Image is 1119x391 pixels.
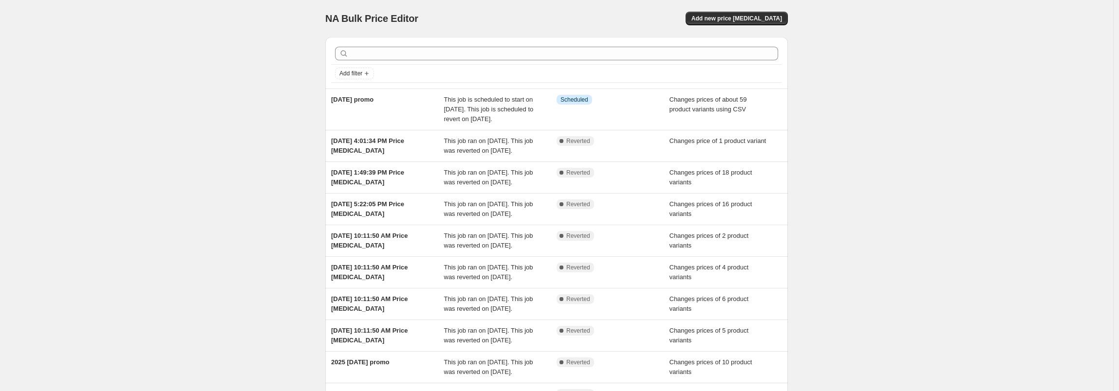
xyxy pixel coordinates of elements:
span: [DATE] 1:49:39 PM Price [MEDICAL_DATA] [331,169,404,186]
span: Reverted [566,137,590,145]
span: This job ran on [DATE]. This job was reverted on [DATE]. [444,232,533,249]
span: [DATE] 10:11:50 AM Price [MEDICAL_DATA] [331,264,408,281]
span: Reverted [566,295,590,303]
span: Reverted [566,327,590,335]
span: This job ran on [DATE]. This job was reverted on [DATE]. [444,200,533,217]
span: Reverted [566,264,590,271]
span: This job ran on [DATE]. This job was reverted on [DATE]. [444,169,533,186]
span: Add new price [MEDICAL_DATA] [691,15,782,22]
span: Add filter [339,70,362,77]
span: Changes prices of 4 product variants [670,264,749,281]
span: Changes prices of 2 product variants [670,232,749,249]
span: Changes prices of 5 product variants [670,327,749,344]
span: Reverted [566,358,590,366]
span: Changes prices of 18 product variants [670,169,752,186]
span: Reverted [566,169,590,177]
span: Changes prices of 10 product variants [670,358,752,375]
span: [DATE] 5:22:05 PM Price [MEDICAL_DATA] [331,200,404,217]
span: Scheduled [560,96,588,104]
span: This job ran on [DATE]. This job was reverted on [DATE]. [444,295,533,312]
span: This job ran on [DATE]. This job was reverted on [DATE]. [444,137,533,154]
span: This job ran on [DATE]. This job was reverted on [DATE]. [444,264,533,281]
button: Add filter [335,68,374,79]
button: Add new price [MEDICAL_DATA] [686,12,788,25]
span: [DATE] 10:11:50 AM Price [MEDICAL_DATA] [331,327,408,344]
span: Changes price of 1 product variant [670,137,766,144]
span: 2025 [DATE] promo [331,358,390,366]
span: Changes prices of about 59 product variants using CSV [670,96,747,113]
span: Reverted [566,200,590,208]
span: [DATE] 10:11:50 AM Price [MEDICAL_DATA] [331,232,408,249]
span: Changes prices of 16 product variants [670,200,752,217]
span: This job ran on [DATE]. This job was reverted on [DATE]. [444,358,533,375]
span: Changes prices of 6 product variants [670,295,749,312]
span: This job is scheduled to start on [DATE]. This job is scheduled to revert on [DATE]. [444,96,534,123]
span: This job ran on [DATE]. This job was reverted on [DATE]. [444,327,533,344]
span: [DATE] 10:11:50 AM Price [MEDICAL_DATA] [331,295,408,312]
span: [DATE] promo [331,96,373,103]
span: [DATE] 4:01:34 PM Price [MEDICAL_DATA] [331,137,404,154]
span: NA Bulk Price Editor [325,13,418,24]
span: Reverted [566,232,590,240]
